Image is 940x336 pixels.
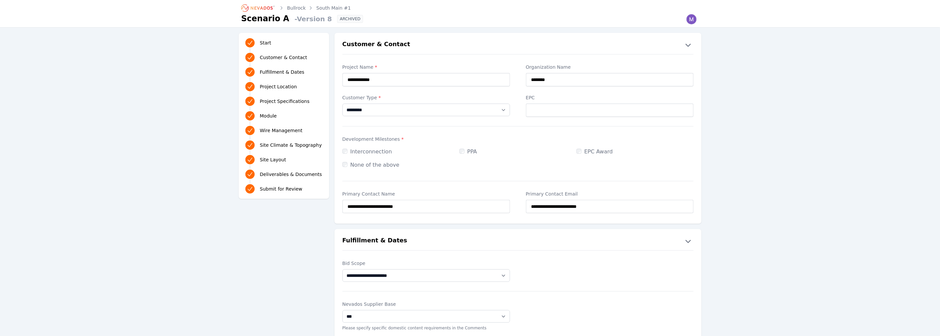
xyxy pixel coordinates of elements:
[577,149,582,154] input: EPC Award
[335,236,702,246] button: Fulfillment & Dates
[260,142,322,148] span: Site Climate & Topography
[287,5,306,11] a: Bullrock
[342,64,510,70] label: Project Name
[342,149,348,154] input: Interconnection
[342,162,348,167] input: None of the above
[342,260,510,267] label: Bid Scope
[337,15,363,23] div: ARCHIVED
[526,64,694,70] label: Organization Name
[335,40,702,50] button: Customer & Contact
[245,37,323,195] nav: Progress
[342,236,407,246] h2: Fulfillment & Dates
[686,14,697,25] img: Madeline Koldos
[241,13,290,24] h1: Scenario A
[260,113,277,119] span: Module
[260,156,286,163] span: Site Layout
[460,149,465,154] input: PPA
[342,148,392,155] label: Interconnection
[260,186,303,192] span: Submit for Review
[342,162,400,168] label: None of the above
[241,3,351,13] nav: Breadcrumb
[260,98,310,105] span: Project Specifications
[577,148,613,155] label: EPC Award
[526,191,694,197] label: Primary Contact Email
[260,83,297,90] span: Project Location
[342,301,510,307] label: Nevados Supplier Base
[342,40,410,50] h2: Customer & Contact
[460,148,477,155] label: PPA
[342,191,510,197] label: Primary Contact Name
[260,40,271,46] span: Start
[526,94,694,101] label: EPC
[342,94,510,101] label: Customer Type
[260,54,307,61] span: Customer & Contact
[260,171,322,178] span: Deliverables & Documents
[342,136,694,142] label: Development Milestones
[317,5,351,11] a: South Main #1
[260,69,305,75] span: Fulfillment & Dates
[292,14,332,24] span: - Version 8
[342,325,510,331] p: Please specify specific domestic content requirements in the Comments
[260,127,303,134] span: Wire Management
